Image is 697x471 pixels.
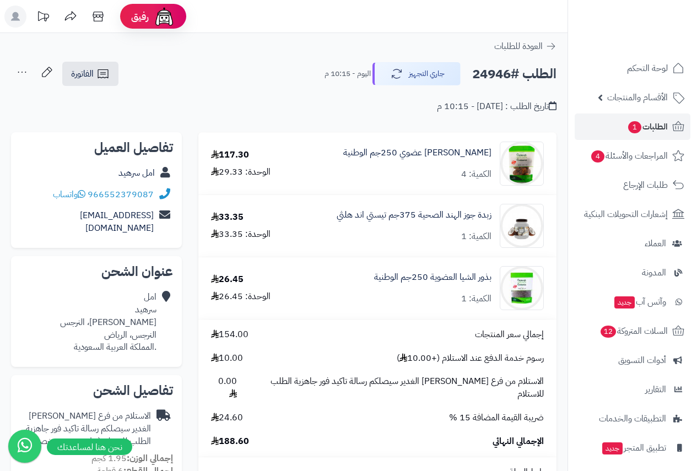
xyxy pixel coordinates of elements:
span: العملاء [645,236,666,251]
span: 12 [601,326,616,338]
span: 154.00 [211,328,248,341]
div: 26.45 [211,273,244,286]
span: ضريبة القيمة المضافة 15 % [449,412,544,424]
a: امل سرهيد [118,166,155,180]
div: امل سرهيد [PERSON_NAME]، النرجس النرجس، الرياض .المملكة العربية السعودية [60,291,156,354]
span: رفيق [131,10,149,23]
a: الفاتورة [62,62,118,86]
span: المدونة [642,265,666,280]
span: 10.00 [211,352,243,365]
div: الوحدة: 26.45 [211,290,271,303]
a: بذور الشيا العضوية 250جم الوطنية [374,271,491,284]
a: أدوات التسويق [575,347,690,373]
div: الوحدة: 29.33 [211,166,271,178]
span: المراجعات والأسئلة [590,148,668,164]
small: 1.95 كجم [91,452,173,465]
a: [PERSON_NAME] عضوي 250جم الوطنية [343,147,491,159]
span: الإجمالي النهائي [493,435,544,448]
a: المدونة [575,259,690,286]
div: 33.35 [211,211,244,224]
h2: الطلب #24946 [472,63,556,85]
span: رسوم خدمة الدفع عند الاستلام (+10.00 ) [397,352,544,365]
span: طلبات الإرجاع [623,177,668,193]
a: طلبات الإرجاع [575,172,690,198]
img: 1700218336-6281062543085%20(1)-90x90.jpg [500,142,543,186]
a: 966552379087 [88,188,154,201]
span: إجمالي سعر المنتجات [475,328,544,341]
a: المراجعات والأسئلة4 [575,143,690,169]
h2: تفاصيل العميل [20,141,173,154]
h2: عنوان الشحن [20,265,173,278]
span: أدوات التسويق [618,353,666,368]
a: السلات المتروكة12 [575,318,690,344]
strong: إجمالي الوزن: [127,452,173,465]
span: 188.60 [211,435,249,448]
span: 0.00 [211,375,237,400]
span: التطبيقات والخدمات [599,411,666,426]
span: السلات المتروكة [599,323,668,339]
a: إشعارات التحويلات البنكية [575,201,690,228]
span: وآتس آب [613,294,666,310]
a: الطلبات1 [575,113,690,140]
div: الكمية: 4 [461,168,491,181]
div: الوحدة: 33.35 [211,228,271,241]
a: لوحة التحكم [575,55,690,82]
a: تحديثات المنصة [29,6,57,30]
a: [EMAIL_ADDRESS][DOMAIN_NAME] [80,209,154,235]
a: التقارير [575,376,690,403]
span: ( طرق شحن مخصصة ) [23,435,101,448]
img: 1750160815-6281062554470-90x90.jpg [500,266,543,310]
a: التطبيقات والخدمات [575,405,690,432]
div: 117.30 [211,149,249,161]
span: 24.60 [211,412,243,424]
div: الكمية: 1 [461,293,491,305]
span: جديد [614,296,635,308]
img: logo-2.png [622,31,687,54]
button: جاري التجهيز [372,62,461,85]
a: زبدة جوز الهند الصحية 375جم تيستي اند هلثي [337,209,491,221]
a: العودة للطلبات [494,40,556,53]
h2: تفاصيل الشحن [20,384,173,397]
div: الاستلام من فرع [PERSON_NAME] الغدير سيصلكم رسالة تاكيد فور جاهزية الطلب للاستلام [20,410,151,448]
img: ai-face.png [153,6,175,28]
span: الفاتورة [71,67,94,80]
span: 1 [628,121,641,133]
div: الكمية: 1 [461,230,491,243]
span: تطبيق المتجر [601,440,666,456]
span: الأقسام والمنتجات [607,90,668,105]
a: تطبيق المتجرجديد [575,435,690,461]
span: جديد [602,442,623,454]
a: العملاء [575,230,690,257]
div: تاريخ الطلب : [DATE] - 10:15 م [437,100,556,113]
span: الطلبات [627,119,668,134]
span: العودة للطلبات [494,40,543,53]
small: اليوم - 10:15 م [325,68,371,79]
span: التقارير [645,382,666,397]
a: وآتس آبجديد [575,289,690,315]
span: الاستلام من فرع [PERSON_NAME] الغدير سيصلكم رسالة تاكيد فور جاهزية الطلب للاستلام [248,375,544,400]
img: 1728507781-725765695505-90x90.jpg [500,204,543,248]
a: واتساب [53,188,85,201]
span: إشعارات التحويلات البنكية [584,207,668,222]
span: 4 [591,150,604,163]
span: لوحة التحكم [627,61,668,76]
